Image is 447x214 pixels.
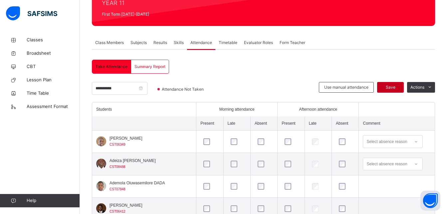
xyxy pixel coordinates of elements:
[366,158,407,170] div: Select absence reason
[110,165,125,169] span: CST08488
[110,187,125,191] span: CST07848
[219,106,255,112] span: Morning attendance
[27,50,80,57] span: Broadsheet
[96,64,127,70] span: Take Attendance
[244,40,273,46] span: Evaluator Roles
[110,180,165,186] span: Ademola Oluwasemilore DADA
[110,135,142,141] span: [PERSON_NAME]
[324,84,368,90] span: Use manual attendance
[382,84,399,90] span: Save
[359,116,435,131] th: Comment
[27,77,80,83] span: Lesson Plan
[250,116,277,131] th: Absent
[332,116,359,131] th: Absent
[110,202,142,208] span: [PERSON_NAME]
[110,158,156,164] span: Adeiza [PERSON_NAME]
[196,116,223,131] th: Present
[27,63,80,70] span: CBT
[223,116,250,131] th: Late
[153,40,167,46] span: Results
[366,135,407,148] div: Select absence reason
[27,90,80,97] span: Time Table
[174,40,184,46] span: Skills
[280,40,305,46] span: Form Teacher
[420,191,440,211] button: Open asap
[305,116,332,131] th: Late
[410,84,424,90] span: Actions
[278,116,305,131] th: Present
[161,86,206,92] span: Attendance Not Taken
[6,6,57,20] img: safsims
[130,40,147,46] span: Subjects
[110,143,125,146] span: CST06349
[92,102,196,116] th: Students
[27,37,80,43] span: Classes
[299,106,337,112] span: Afternoon attendance
[134,64,165,70] span: Summary Report
[95,40,124,46] span: Class Members
[27,197,80,204] span: Help
[110,210,125,213] span: CST06412
[219,40,237,46] span: Timetable
[27,103,80,110] span: Assessment Format
[190,40,212,46] span: Attendance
